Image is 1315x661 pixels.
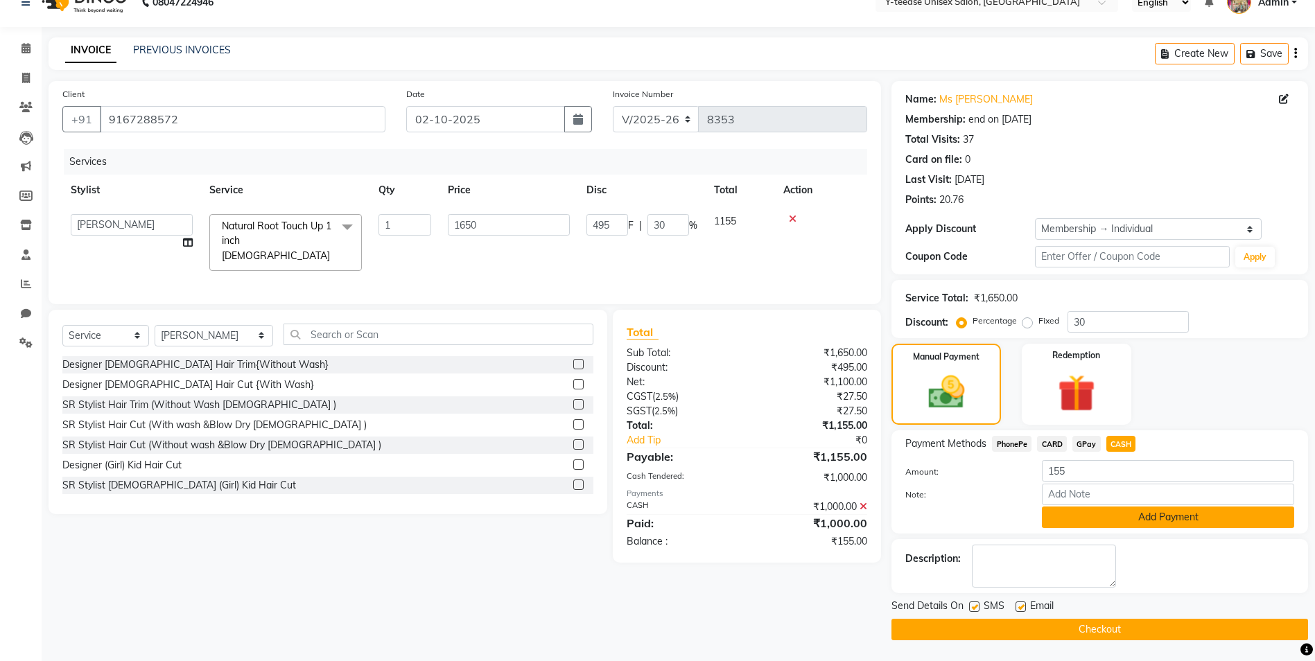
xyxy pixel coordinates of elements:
[747,500,878,514] div: ₹1,000.00
[639,218,642,233] span: |
[330,249,336,262] a: x
[627,488,867,500] div: Payments
[616,433,769,448] a: Add Tip
[974,291,1018,306] div: ₹1,650.00
[1072,436,1101,452] span: GPay
[939,193,964,207] div: 20.76
[616,534,747,549] div: Balance :
[62,458,182,473] div: Designer (Girl) Kid Hair Cut
[747,515,878,531] div: ₹1,000.00
[747,360,878,375] div: ₹495.00
[65,38,116,63] a: INVOICE
[747,470,878,485] div: ₹1,000.00
[62,398,336,412] div: SR Stylist Hair Trim (Without Wash [DEMOGRAPHIC_DATA] )
[905,222,1035,236] div: Apply Discount
[747,418,878,433] div: ₹1,155.00
[905,92,937,107] div: Name:
[955,173,984,187] div: [DATE]
[62,88,85,100] label: Client
[905,152,962,167] div: Card on file:
[1042,460,1294,482] input: Amount
[747,375,878,389] div: ₹1,100.00
[627,390,652,403] span: CGST
[895,488,1031,501] label: Note:
[895,466,1031,478] label: Amount:
[616,346,747,360] div: Sub Total:
[627,325,659,340] span: Total
[62,438,381,452] div: SR Stylist Hair Cut (Without wash &Blow Dry [DEMOGRAPHIC_DATA] )
[1030,599,1054,616] span: Email
[891,599,964,616] span: Send Details On
[747,404,878,418] div: ₹27.50
[654,405,675,416] span: 2.5%
[62,358,329,372] div: Designer [DEMOGRAPHIC_DATA] Hair Trim{Without Wash}
[965,152,970,167] div: 0
[905,132,960,147] div: Total Visits:
[905,112,966,127] div: Membership:
[62,478,296,493] div: SR Stylist [DEMOGRAPHIC_DATA] (Girl) Kid Hair Cut
[655,391,676,402] span: 2.5%
[775,175,867,206] th: Action
[905,291,968,306] div: Service Total:
[613,88,673,100] label: Invoice Number
[917,371,976,413] img: _cash.svg
[1042,484,1294,505] input: Add Note
[370,175,439,206] th: Qty
[1155,43,1235,64] button: Create New
[62,378,314,392] div: Designer [DEMOGRAPHIC_DATA] Hair Cut {With Wash}
[706,175,775,206] th: Total
[905,552,961,566] div: Description:
[616,500,747,514] div: CASH
[1046,370,1107,416] img: _gift.svg
[1106,436,1136,452] span: CASH
[973,315,1017,327] label: Percentage
[616,515,747,531] div: Paid:
[62,175,201,206] th: Stylist
[905,249,1035,264] div: Coupon Code
[616,470,747,485] div: Cash Tendered:
[616,404,747,418] div: ( )
[627,405,652,417] span: SGST
[1052,349,1100,362] label: Redemption
[1037,436,1067,452] span: CARD
[284,324,593,345] input: Search or Scan
[769,433,878,448] div: ₹0
[905,315,948,330] div: Discount:
[963,132,974,147] div: 37
[578,175,706,206] th: Disc
[100,106,385,132] input: Search by Name/Mobile/Email/Code
[905,193,937,207] div: Points:
[913,351,979,363] label: Manual Payment
[747,389,878,404] div: ₹27.50
[747,448,878,465] div: ₹1,155.00
[992,436,1031,452] span: PhonePe
[747,346,878,360] div: ₹1,650.00
[1038,315,1059,327] label: Fixed
[984,599,1004,616] span: SMS
[616,389,747,404] div: ( )
[905,437,986,451] span: Payment Methods
[62,106,101,132] button: +91
[939,92,1033,107] a: Ms [PERSON_NAME]
[1035,246,1229,267] input: Enter Offer / Coupon Code
[628,218,634,233] span: F
[891,619,1308,640] button: Checkout
[714,215,736,227] span: 1155
[689,218,697,233] span: %
[616,418,747,433] div: Total:
[616,360,747,375] div: Discount:
[64,149,878,175] div: Services
[1042,506,1294,528] button: Add Payment
[406,88,425,100] label: Date
[968,112,1031,127] div: end on [DATE]
[616,448,747,465] div: Payable:
[616,375,747,389] div: Net:
[439,175,578,206] th: Price
[62,418,367,432] div: SR Stylist Hair Cut (With wash &Blow Dry [DEMOGRAPHIC_DATA] )
[133,44,231,56] a: PREVIOUS INVOICES
[201,175,370,206] th: Service
[1235,247,1275,267] button: Apply
[1240,43,1289,64] button: Save
[905,173,952,187] div: Last Visit:
[747,534,878,549] div: ₹155.00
